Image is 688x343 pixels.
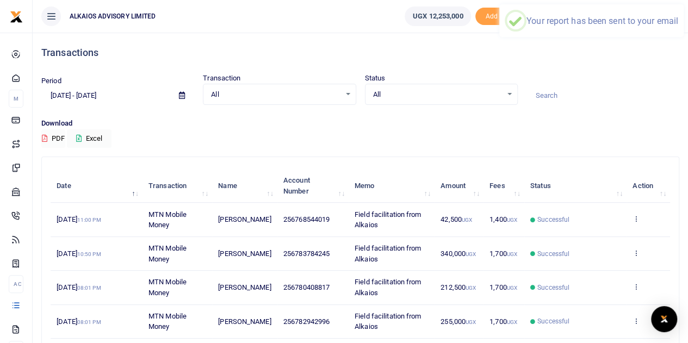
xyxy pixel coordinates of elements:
[441,283,476,291] span: 212,500
[57,215,101,223] span: [DATE]
[489,317,517,326] span: 1,700
[462,217,472,223] small: UGX
[506,285,517,291] small: UGX
[203,73,240,84] label: Transaction
[537,215,569,224] span: Successful
[355,312,421,331] span: Field facilitation from Alkaios
[475,8,530,26] span: Add money
[211,89,340,100] span: All
[10,12,23,20] a: logo-small logo-large logo-large
[524,169,627,203] th: Status: activate to sort column ascending
[218,283,271,291] span: [PERSON_NAME]
[489,250,517,258] span: 1,700
[400,7,475,26] li: Wallet ballance
[466,285,476,291] small: UGX
[537,283,569,292] span: Successful
[475,8,530,26] li: Toup your wallet
[41,76,61,86] label: Period
[41,86,170,105] input: select period
[441,317,476,326] span: 255,000
[355,244,421,263] span: Field facilitation from Alkaios
[441,250,476,258] span: 340,000
[537,249,569,259] span: Successful
[77,285,101,291] small: 08:01 PM
[435,169,484,203] th: Amount: activate to sort column ascending
[405,7,471,26] a: UGX 12,253,000
[466,251,476,257] small: UGX
[67,129,111,148] button: Excel
[218,250,271,258] span: [PERSON_NAME]
[10,10,23,23] img: logo-small
[57,317,101,326] span: [DATE]
[526,86,679,105] input: Search
[475,11,530,20] a: Add money
[506,319,517,325] small: UGX
[9,90,23,108] li: M
[489,283,517,291] span: 1,700
[355,278,421,297] span: Field facilitation from Alkaios
[77,319,101,325] small: 08:01 PM
[218,215,271,223] span: [PERSON_NAME]
[65,11,160,21] span: ALKAIOS ADVISORY LIMITED
[484,169,524,203] th: Fees: activate to sort column ascending
[413,11,463,22] span: UGX 12,253,000
[506,251,517,257] small: UGX
[77,217,101,223] small: 11:00 PM
[57,283,101,291] span: [DATE]
[441,215,472,223] span: 42,500
[526,16,678,26] div: Your report has been sent to your email
[283,317,330,326] span: 256782942996
[57,250,101,258] span: [DATE]
[41,118,679,129] p: Download
[283,215,330,223] span: 256768544019
[537,316,569,326] span: Successful
[218,317,271,326] span: [PERSON_NAME]
[283,250,330,258] span: 256783784245
[373,89,502,100] span: All
[142,169,212,203] th: Transaction: activate to sort column ascending
[41,47,679,59] h4: Transactions
[51,169,142,203] th: Date: activate to sort column descending
[466,319,476,325] small: UGX
[365,73,386,84] label: Status
[277,169,349,203] th: Account Number: activate to sort column ascending
[489,215,517,223] span: 1,400
[349,169,435,203] th: Memo: activate to sort column ascending
[148,244,187,263] span: MTN Mobile Money
[506,217,517,223] small: UGX
[148,210,187,229] span: MTN Mobile Money
[651,306,677,332] div: Open Intercom Messenger
[148,278,187,297] span: MTN Mobile Money
[283,283,330,291] span: 256780408817
[41,129,65,148] button: PDF
[9,275,23,293] li: Ac
[212,169,277,203] th: Name: activate to sort column ascending
[77,251,101,257] small: 10:50 PM
[627,169,670,203] th: Action: activate to sort column ascending
[355,210,421,229] span: Field facilitation from Alkaios
[148,312,187,331] span: MTN Mobile Money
